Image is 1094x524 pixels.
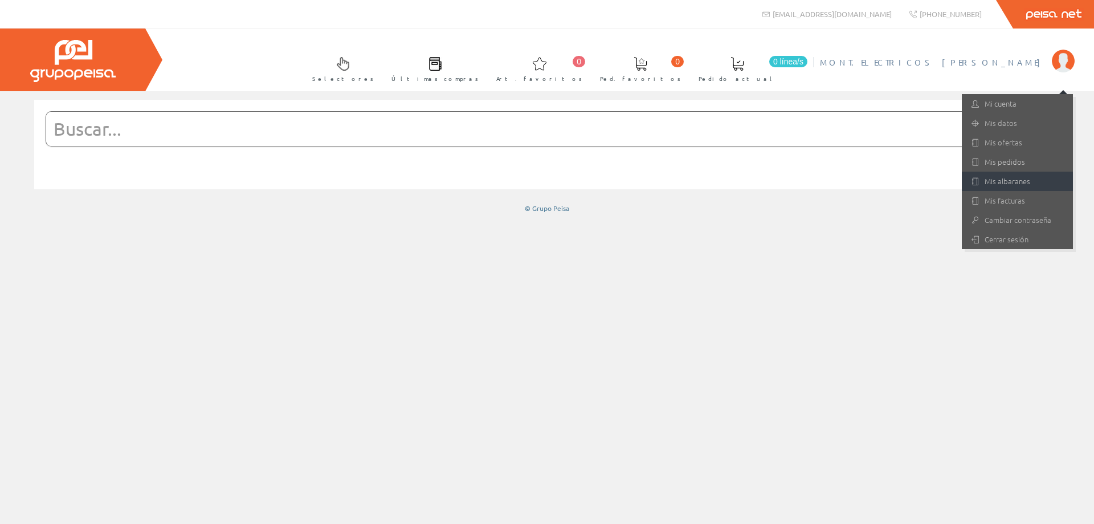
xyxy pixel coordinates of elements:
a: Cerrar sesión [962,230,1073,249]
a: Últimas compras [380,47,484,89]
a: Mis ofertas [962,133,1073,152]
a: Mis datos [962,113,1073,133]
span: Art. favoritos [496,73,582,84]
a: Cambiar contraseña [962,210,1073,230]
input: Buscar... [46,112,1020,146]
span: Ped. favoritos [600,73,681,84]
a: Mis pedidos [962,152,1073,172]
span: 0 [573,56,585,67]
span: 0 línea/s [769,56,807,67]
span: MONT.ELECTRICOS [PERSON_NAME] [820,56,1046,68]
span: [EMAIL_ADDRESS][DOMAIN_NAME] [773,9,892,19]
a: Mis albaranes [962,172,1073,191]
a: Selectores [301,47,379,89]
img: Grupo Peisa [30,40,116,82]
a: Mi cuenta [962,94,1073,113]
span: 0 [671,56,684,67]
a: MONT.ELECTRICOS [PERSON_NAME] [820,47,1075,58]
span: Pedido actual [699,73,776,84]
span: [PHONE_NUMBER] [920,9,982,19]
div: © Grupo Peisa [34,204,1060,213]
span: Últimas compras [391,73,479,84]
a: Mis facturas [962,191,1073,210]
span: Selectores [312,73,374,84]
